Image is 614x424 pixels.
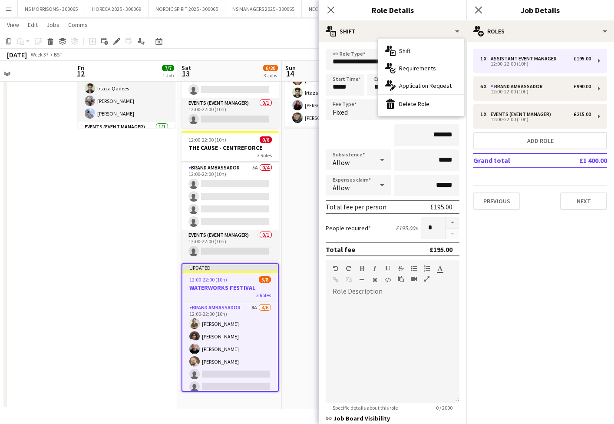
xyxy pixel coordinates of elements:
[473,132,607,149] button: Add role
[385,265,391,272] button: Underline
[396,224,418,232] div: £195.00 x
[430,202,452,211] div: £195.00
[302,0,356,17] button: NEC 2025 - 300068
[182,98,279,128] app-card-role: Events (Event Manager)0/112:00-22:00 (10h)
[319,4,466,16] h3: Role Details
[480,117,591,122] div: 12:00-22:00 (10h)
[372,276,378,283] button: Clear Formatting
[437,265,443,272] button: Text Color
[466,21,614,42] div: Roles
[162,72,174,79] div: 1 Job
[491,56,560,62] div: Assistant Event Manager
[182,230,279,260] app-card-role: Events (Event Manager)0/112:00-22:00 (10h)
[78,64,85,72] span: Fri
[149,0,225,17] button: NORDIC SPIRIT 2025 - 300065
[326,224,371,232] label: People required
[560,192,607,210] button: Next
[398,265,404,272] button: Strikethrough
[85,0,149,17] button: HORECA 2025 - 300069
[29,51,50,58] span: Week 37
[182,144,279,152] h3: THE CAUSE - CENTREFORCE
[480,111,491,117] div: 1 x
[480,56,491,62] div: 1 x
[182,64,191,72] span: Sat
[378,95,464,113] div: Delete Role
[68,21,88,29] span: Comms
[188,136,226,143] span: 12:00-22:00 (10h)
[399,64,436,72] span: Requirements
[480,89,591,94] div: 12:00-22:00 (10h)
[284,69,296,79] span: 14
[399,82,452,89] span: Application Request
[24,19,41,30] a: Edit
[411,275,417,282] button: Insert video
[385,276,391,283] button: HTML Code
[180,69,191,79] span: 13
[189,276,227,283] span: 12:00-22:00 (10h)
[285,64,296,72] span: Sun
[3,19,23,30] a: View
[424,265,430,272] button: Ordered List
[473,192,520,210] button: Previous
[182,131,279,260] app-job-card: 12:00-22:00 (10h)0/6THE CAUSE - CENTREFORCE3 RolesAssistant Event Manager0/112:00-22:00 (10h) Bra...
[429,404,459,411] span: 0 / 2000
[480,62,591,66] div: 12:00-22:00 (10h)
[446,217,459,229] button: Increase
[574,56,591,62] div: £195.00
[182,263,279,392] app-job-card: Updated12:00-22:00 (10h)5/8WATERWORKS FESTIVAL3 RolesAssistant Event Manager0/112:00-22:00 (10h) ...
[260,136,272,143] span: 0/6
[480,83,491,89] div: 6 x
[76,69,85,79] span: 12
[65,19,91,30] a: Comms
[333,108,348,116] span: Fixed
[399,47,410,55] span: Shift
[182,163,279,230] app-card-role: Brand Ambassador5A0/412:00-22:00 (10h)
[424,275,430,282] button: Fullscreen
[473,153,552,167] td: Grand total
[333,158,350,167] span: Allow
[491,83,546,89] div: Brand Ambassador
[359,276,365,283] button: Horizontal Line
[7,50,27,59] div: [DATE]
[259,276,271,283] span: 5/8
[326,404,405,411] span: Specific details about this role
[225,0,302,17] button: NS MANAGERS 2025 - 300065
[264,72,277,79] div: 3 Jobs
[54,51,63,58] div: BST
[43,19,63,30] a: Jobs
[574,111,591,117] div: £215.00
[182,264,278,271] div: Updated
[257,152,272,159] span: 3 Roles
[78,122,175,152] app-card-role: Events (Event Manager)1/1
[256,292,271,298] span: 3 Roles
[28,21,38,29] span: Edit
[285,59,383,126] app-card-role: Brand Ambassador4/412:00-22:00 (10h)[PERSON_NAME]Irtaza Qadees[PERSON_NAME][PERSON_NAME]
[429,245,452,254] div: £195.00
[46,21,59,29] span: Jobs
[346,265,352,272] button: Redo
[7,21,19,29] span: View
[411,265,417,272] button: Unordered List
[466,4,614,16] h3: Job Details
[333,265,339,272] button: Undo
[18,0,85,17] button: NS MORRISONS - 300065
[263,65,278,71] span: 6/20
[333,183,350,192] span: Allow
[326,245,355,254] div: Total fee
[398,275,404,282] button: Paste as plain text
[372,265,378,272] button: Italic
[552,153,607,167] td: £1 400.00
[491,111,555,117] div: Events (Event Manager)
[359,265,365,272] button: Bold
[326,414,459,422] h3: Job Board Visibility
[319,21,466,42] div: Shift
[162,65,174,71] span: 7/7
[182,284,278,291] h3: WATERWORKS FESTIVAL
[326,202,386,211] div: Total fee per person
[182,303,278,395] app-card-role: Brand Ambassador8A4/612:00-22:00 (10h)[PERSON_NAME][PERSON_NAME][PERSON_NAME][PERSON_NAME]
[574,83,591,89] div: £990.00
